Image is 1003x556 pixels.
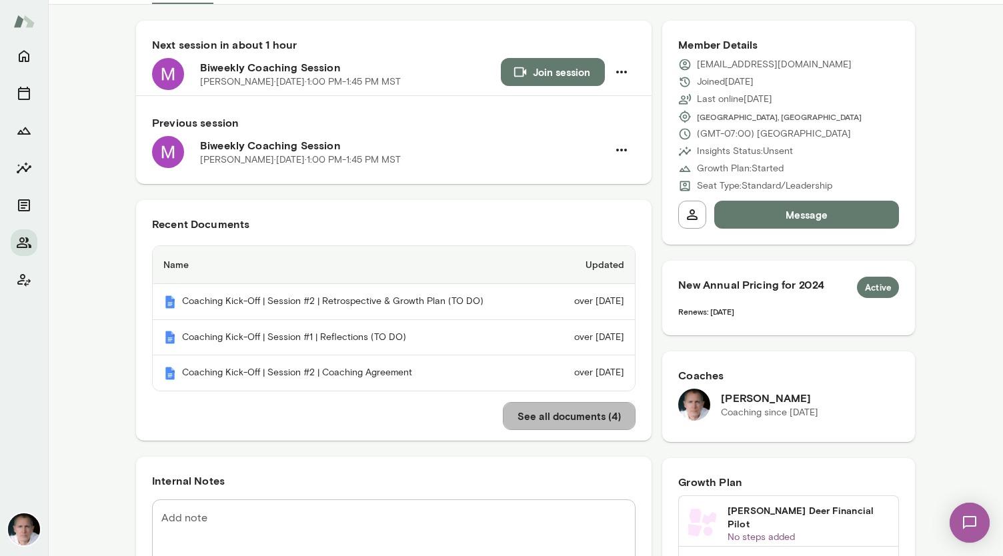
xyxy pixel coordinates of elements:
span: Renews: [DATE] [678,307,734,316]
button: Growth Plan [11,117,37,144]
img: Mento [163,331,177,344]
img: Mento [163,295,177,309]
p: Last online [DATE] [697,93,772,106]
h6: Next session in about 1 hour [152,37,636,53]
p: No steps added [728,531,890,544]
th: Coaching Kick-Off | Session #2 | Coaching Agreement [153,355,552,391]
h6: [PERSON_NAME] [721,390,818,406]
button: Members [11,229,37,256]
p: Insights Status: Unsent [697,145,793,158]
h6: Recent Documents [152,216,636,232]
img: Mento [13,9,35,34]
p: Coaching since [DATE] [721,406,818,419]
th: Name [153,246,552,284]
p: Joined [DATE] [697,75,754,89]
img: Mento [163,367,177,380]
p: [PERSON_NAME] · [DATE] · 1:00 PM-1:45 PM MST [200,75,401,89]
span: [GEOGRAPHIC_DATA], [GEOGRAPHIC_DATA] [697,111,862,122]
button: See all documents (4) [503,402,636,430]
h6: [PERSON_NAME] Deer Financial Pilot [728,504,890,531]
button: Join session [501,58,605,86]
h6: Biweekly Coaching Session [200,137,608,153]
img: Mike Lane [678,389,710,421]
h6: Internal Notes [152,473,636,489]
td: over [DATE] [552,355,635,391]
h6: Previous session [152,115,636,131]
button: Client app [11,267,37,293]
h6: New Annual Pricing for 2024 [678,277,899,298]
h6: Member Details [678,37,899,53]
img: Mike Lane [8,513,40,545]
span: Active [857,281,899,295]
h6: Biweekly Coaching Session [200,59,501,75]
p: [EMAIL_ADDRESS][DOMAIN_NAME] [697,58,852,71]
button: Documents [11,192,37,219]
th: Coaching Kick-Off | Session #2 | Retrospective & Growth Plan (TO DO) [153,284,552,320]
button: Home [11,43,37,69]
button: Insights [11,155,37,181]
td: over [DATE] [552,320,635,356]
p: Growth Plan: Started [697,162,784,175]
td: over [DATE] [552,284,635,320]
th: Updated [552,246,635,284]
p: Seat Type: Standard/Leadership [697,179,832,193]
button: Message [714,201,899,229]
p: [PERSON_NAME] · [DATE] · 1:00 PM-1:45 PM MST [200,153,401,167]
h6: Coaches [678,367,899,383]
h6: Growth Plan [678,474,899,490]
th: Coaching Kick-Off | Session #1 | Reflections (TO DO) [153,320,552,356]
p: (GMT-07:00) [GEOGRAPHIC_DATA] [697,127,851,141]
button: Sessions [11,80,37,107]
